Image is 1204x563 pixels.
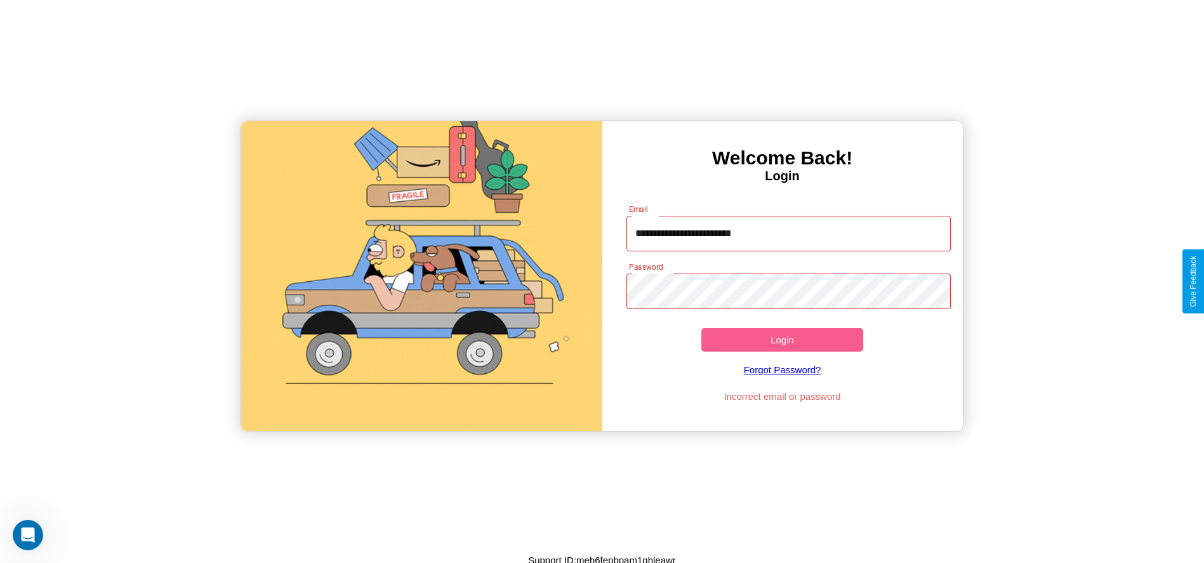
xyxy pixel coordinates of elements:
[602,169,963,183] h4: Login
[629,204,649,215] label: Email
[629,262,663,272] label: Password
[701,328,864,352] button: Login
[620,352,944,388] a: Forgot Password?
[1189,256,1198,307] div: Give Feedback
[620,388,944,405] p: Incorrect email or password
[602,147,963,169] h3: Welcome Back!
[13,520,43,550] iframe: Intercom live chat
[241,121,602,431] img: gif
